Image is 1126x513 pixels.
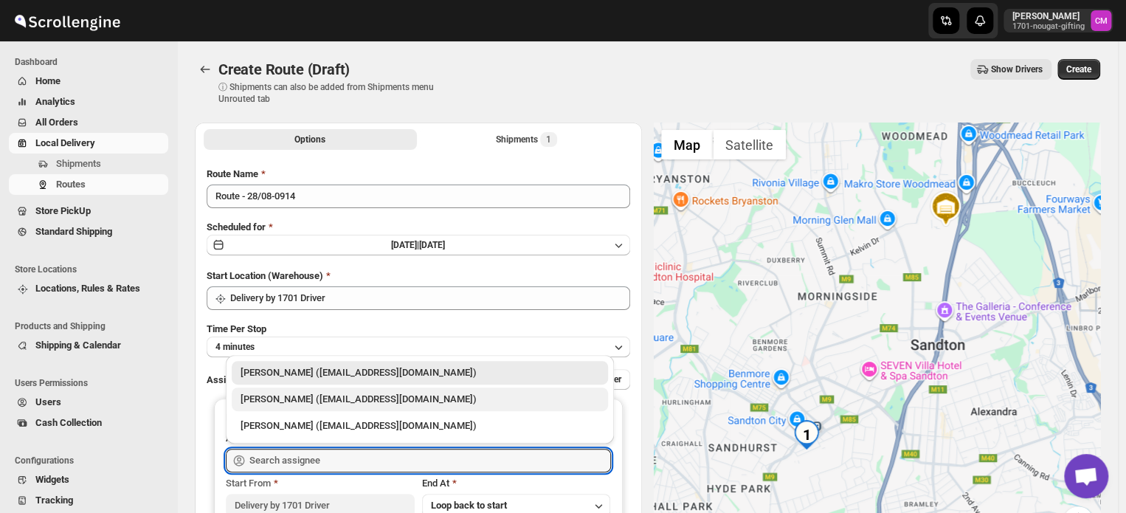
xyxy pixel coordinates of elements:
span: Add More Driver [557,373,621,385]
li: Percy Maleto (deliveriesby1701@gmail.com) [226,385,614,411]
button: 4 minutes [207,337,630,357]
span: 4 minutes [215,341,255,353]
span: Create Route (Draft) [218,61,350,78]
div: Shipments [496,132,557,147]
li: Nick Scher (store@1701luxury.com) [226,361,614,385]
span: Standard Shipping [35,226,112,237]
span: Configurations [15,455,170,466]
span: Loop back to start [431,500,507,511]
span: All Orders [35,117,78,128]
p: 1701-nougat-gifting [1012,22,1085,31]
img: ScrollEngine [12,2,122,39]
button: Show Drivers [970,59,1051,80]
button: Create [1057,59,1100,80]
p: [PERSON_NAME] [1012,10,1085,22]
button: Users [9,392,168,413]
span: Cash Collection [35,417,102,428]
button: Routes [9,174,168,195]
span: Store PickUp [35,205,91,216]
span: Routes [56,179,86,190]
button: User menu [1004,9,1113,32]
button: Locations, Rules & Rates [9,278,168,299]
span: Users [35,396,61,407]
button: Routes [195,59,215,80]
span: Cleo Moyo [1091,10,1111,31]
button: Analytics [9,92,168,112]
span: Assign to [207,374,246,385]
span: Products and Shipping [15,320,170,332]
span: Start From [226,478,271,489]
span: Time Per Stop [207,323,266,334]
p: ⓘ Shipments can also be added from Shipments menu Unrouted tab [218,81,451,105]
button: Show street map [661,130,713,159]
div: End At [422,476,611,491]
input: Eg: Bengaluru Route [207,185,630,208]
span: 1 [546,134,551,145]
div: 1 [792,420,821,450]
span: Home [35,75,61,86]
span: Shipping & Calendar [35,340,121,351]
button: Tracking [9,490,168,511]
span: Users Permissions [15,377,170,389]
span: Start Location (Warehouse) [207,270,323,281]
span: Tracking [35,495,73,506]
span: Create [1066,63,1091,75]
div: [PERSON_NAME] ([EMAIL_ADDRESS][DOMAIN_NAME]) [241,419,599,433]
div: [PERSON_NAME] ([EMAIL_ADDRESS][DOMAIN_NAME]) [241,392,599,407]
button: Selected Shipments [420,129,633,150]
button: Widgets [9,469,168,490]
div: [PERSON_NAME] ([EMAIL_ADDRESS][DOMAIN_NAME]) [241,365,599,380]
button: Home [9,71,168,92]
button: Shipping & Calendar [9,335,168,356]
a: Open chat [1064,454,1108,498]
span: Local Delivery [35,137,95,148]
span: Route Name [207,168,258,179]
span: Shipments [56,158,101,169]
button: All Orders [9,112,168,133]
span: Locations, Rules & Rates [35,283,140,294]
button: Shipments [9,154,168,174]
input: Search assignee [249,449,611,472]
button: Cash Collection [9,413,168,433]
span: Dashboard [15,56,170,68]
span: [DATE] [419,240,445,250]
span: Store Locations [15,264,170,275]
span: [DATE] | [391,240,419,250]
span: Show Drivers [991,63,1043,75]
span: Options [294,134,325,145]
span: Scheduled for [207,221,266,233]
li: Cleo Moyo (1701jhb@gmail.com) [226,411,614,438]
span: Analytics [35,96,75,107]
input: Search location [230,286,630,310]
button: All Route Options [204,129,417,150]
text: CM [1095,16,1108,26]
button: Show satellite imagery [713,130,786,159]
button: [DATE]|[DATE] [207,235,630,255]
span: Widgets [35,474,69,485]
